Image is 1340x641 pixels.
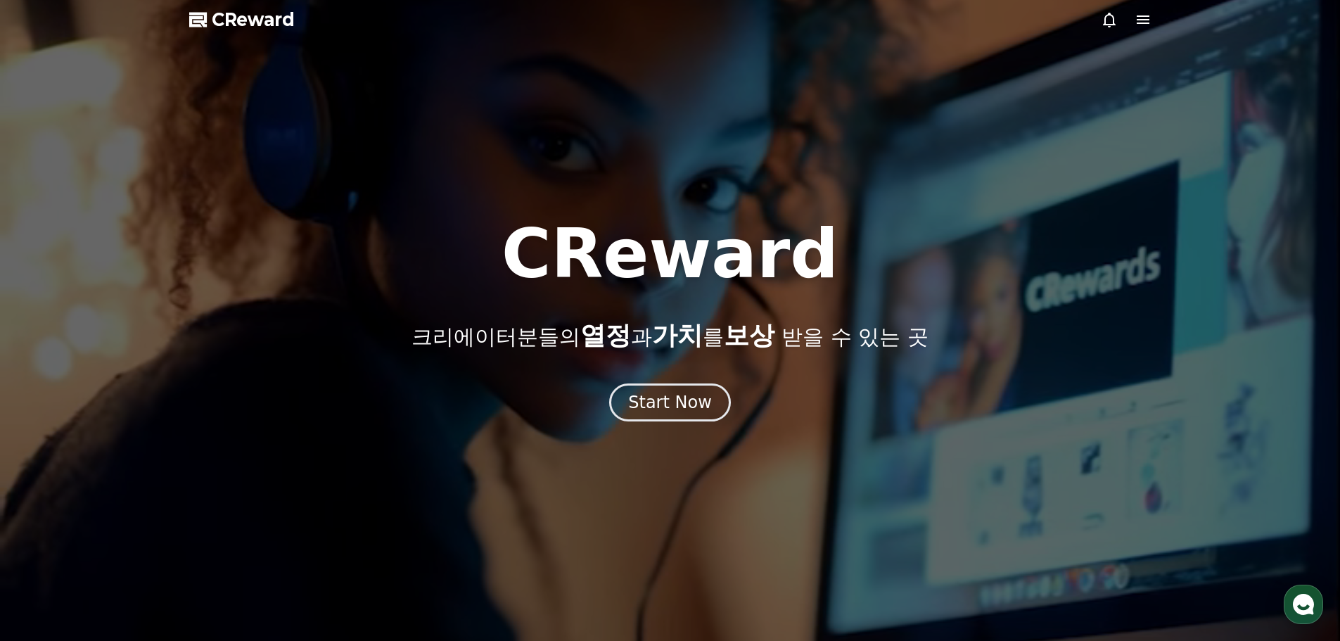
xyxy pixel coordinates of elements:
[580,321,631,350] span: 열정
[411,322,928,350] p: 크리에이터분들의 과 를 받을 수 있는 곳
[4,446,93,481] a: 홈
[609,398,731,411] a: Start Now
[724,321,774,350] span: 보상
[93,446,181,481] a: 대화
[181,446,270,481] a: 설정
[44,467,53,478] span: 홈
[652,321,703,350] span: 가치
[212,8,295,31] span: CReward
[129,468,146,479] span: 대화
[217,467,234,478] span: 설정
[609,383,731,421] button: Start Now
[502,220,838,288] h1: CReward
[189,8,295,31] a: CReward
[628,391,712,414] div: Start Now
